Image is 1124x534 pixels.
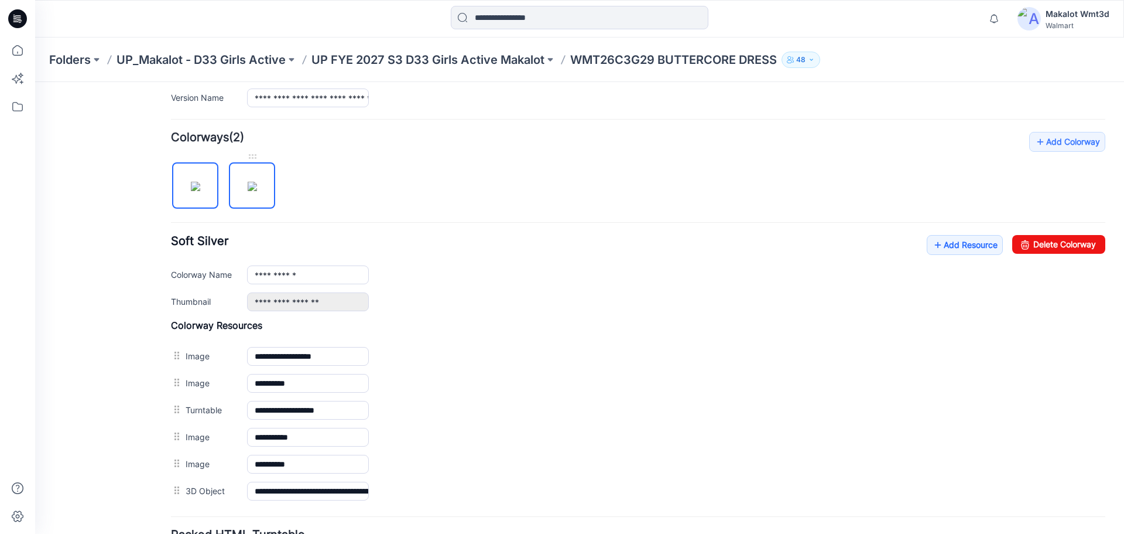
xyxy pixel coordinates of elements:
a: UP FYE 2027 S3 D33 Girls Active Makalot [311,52,544,68]
label: Image [150,294,200,307]
div: Walmart [1046,21,1109,30]
label: Image [150,348,200,361]
a: UP_Makalot - D33 Girls Active [116,52,286,68]
div: Makalot Wmt3d [1046,7,1109,21]
p: 48 [796,53,806,66]
img: eyJhbGciOiJIUzI1NiIsImtpZCI6IjAiLCJzbHQiOiJzZXMiLCJ0eXAiOiJKV1QifQ.eyJkYXRhIjp7InR5cGUiOiJzdG9yYW... [156,100,165,109]
label: Turntable [150,321,200,334]
img: eyJhbGciOiJIUzI1NiIsImtpZCI6IjAiLCJzbHQiOiJzZXMiLCJ0eXAiOiJKV1QifQ.eyJkYXRhIjp7InR5cGUiOiJzdG9yYW... [213,100,222,109]
p: WMT26C3G29 BUTTERCORE DRESS [570,52,777,68]
a: Delete Colorway [977,153,1070,172]
button: 48 [782,52,820,68]
h4: Packed HTML Turntable [136,447,1070,458]
label: Image [150,267,200,280]
a: Folders [49,52,91,68]
h4: Colorway Resources [136,237,1070,249]
label: Image [150,375,200,388]
label: 3D Object [150,402,200,415]
img: avatar [1017,7,1041,30]
label: Colorway Name [136,186,200,199]
iframe: edit-style [35,82,1124,534]
label: Thumbnail [136,213,200,226]
span: Soft Silver [136,152,193,166]
a: Add Resource [892,153,968,173]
